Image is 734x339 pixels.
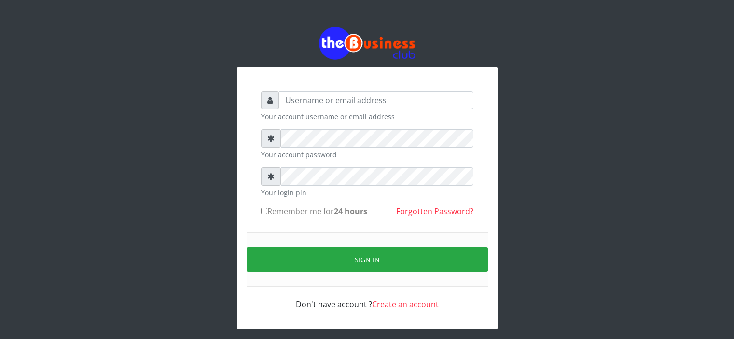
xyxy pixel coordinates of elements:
a: Create an account [372,299,439,310]
input: Username or email address [279,91,473,109]
input: Remember me for24 hours [261,208,267,214]
small: Your login pin [261,188,473,198]
div: Don't have account ? [261,287,473,310]
small: Your account password [261,149,473,160]
button: Sign in [247,247,488,272]
label: Remember me for [261,205,367,217]
small: Your account username or email address [261,111,473,122]
b: 24 hours [334,206,367,217]
a: Forgotten Password? [396,206,473,217]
